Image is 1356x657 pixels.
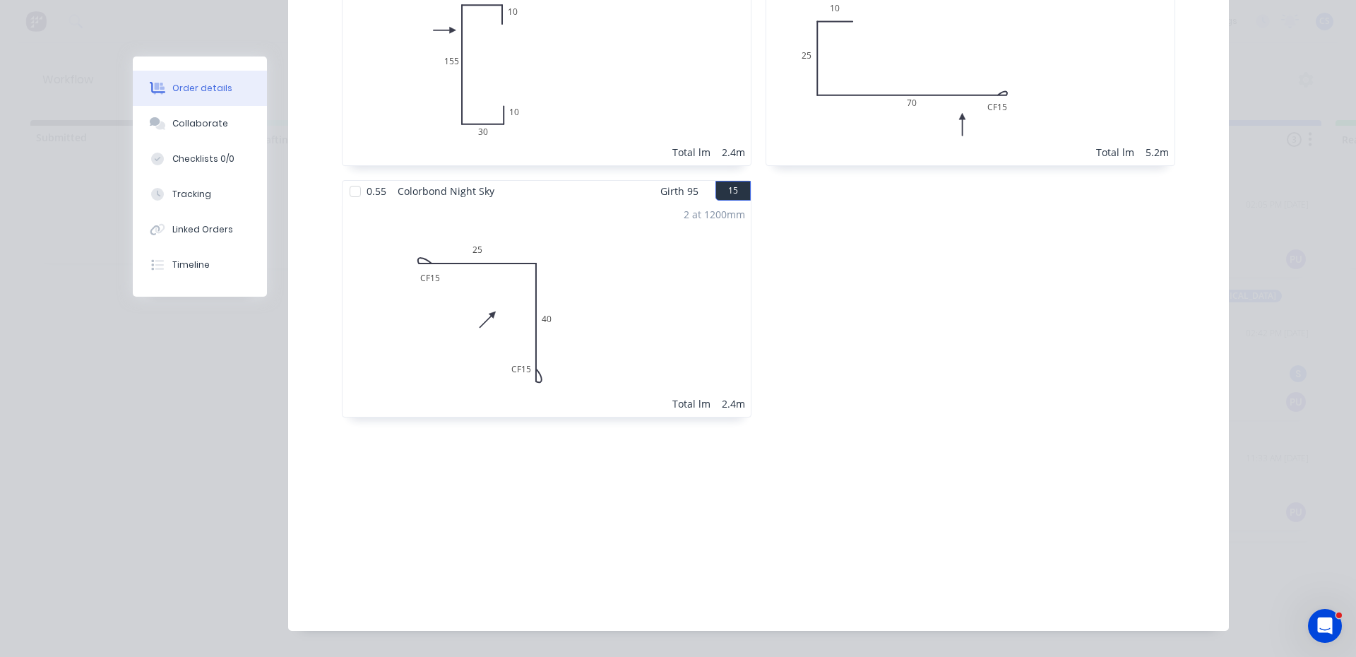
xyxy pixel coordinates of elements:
[722,396,745,411] div: 2.4m
[172,82,232,95] div: Order details
[1146,145,1169,160] div: 5.2m
[1308,609,1342,643] iframe: Intercom live chat
[392,181,500,201] span: Colorbond Night Sky
[660,181,698,201] span: Girth 95
[133,177,267,212] button: Tracking
[343,201,751,417] div: 0CF1525CF15402 at 1200mmTotal lm2.4m
[172,153,234,165] div: Checklists 0/0
[672,145,710,160] div: Total lm
[672,396,710,411] div: Total lm
[172,223,233,236] div: Linked Orders
[684,207,745,222] div: 2 at 1200mm
[715,181,751,201] button: 15
[133,141,267,177] button: Checklists 0/0
[172,188,211,201] div: Tracking
[133,71,267,106] button: Order details
[1096,145,1134,160] div: Total lm
[172,259,210,271] div: Timeline
[133,212,267,247] button: Linked Orders
[361,181,392,201] span: 0.55
[722,145,745,160] div: 2.4m
[172,117,228,130] div: Collaborate
[133,106,267,141] button: Collaborate
[133,247,267,283] button: Timeline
